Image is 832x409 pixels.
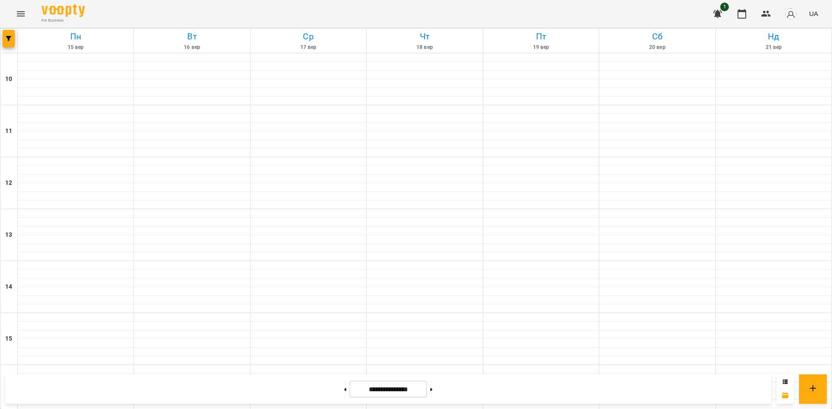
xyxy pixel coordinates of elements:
h6: 13 [5,230,12,240]
h6: 10 [5,74,12,84]
h6: Ср [252,30,365,43]
h6: 14 [5,282,12,292]
h6: Вт [135,30,248,43]
h6: 20 вер [601,43,714,52]
button: Menu [10,3,31,24]
h6: 16 вер [135,43,248,52]
h6: Нд [717,30,830,43]
button: UA [806,6,822,22]
img: Voopty Logo [42,4,85,17]
h6: Пн [19,30,132,43]
h6: Чт [368,30,481,43]
h6: Пт [484,30,598,43]
h6: 19 вер [484,43,598,52]
h6: 15 [5,334,12,344]
h6: 21 вер [717,43,830,52]
h6: 12 [5,178,12,188]
h6: 15 вер [19,43,132,52]
h6: 18 вер [368,43,481,52]
span: 1 [720,3,729,11]
h6: 11 [5,126,12,136]
span: For Business [42,18,85,23]
h6: 17 вер [252,43,365,52]
span: UA [809,9,818,18]
h6: Сб [601,30,714,43]
img: avatar_s.png [785,8,797,20]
